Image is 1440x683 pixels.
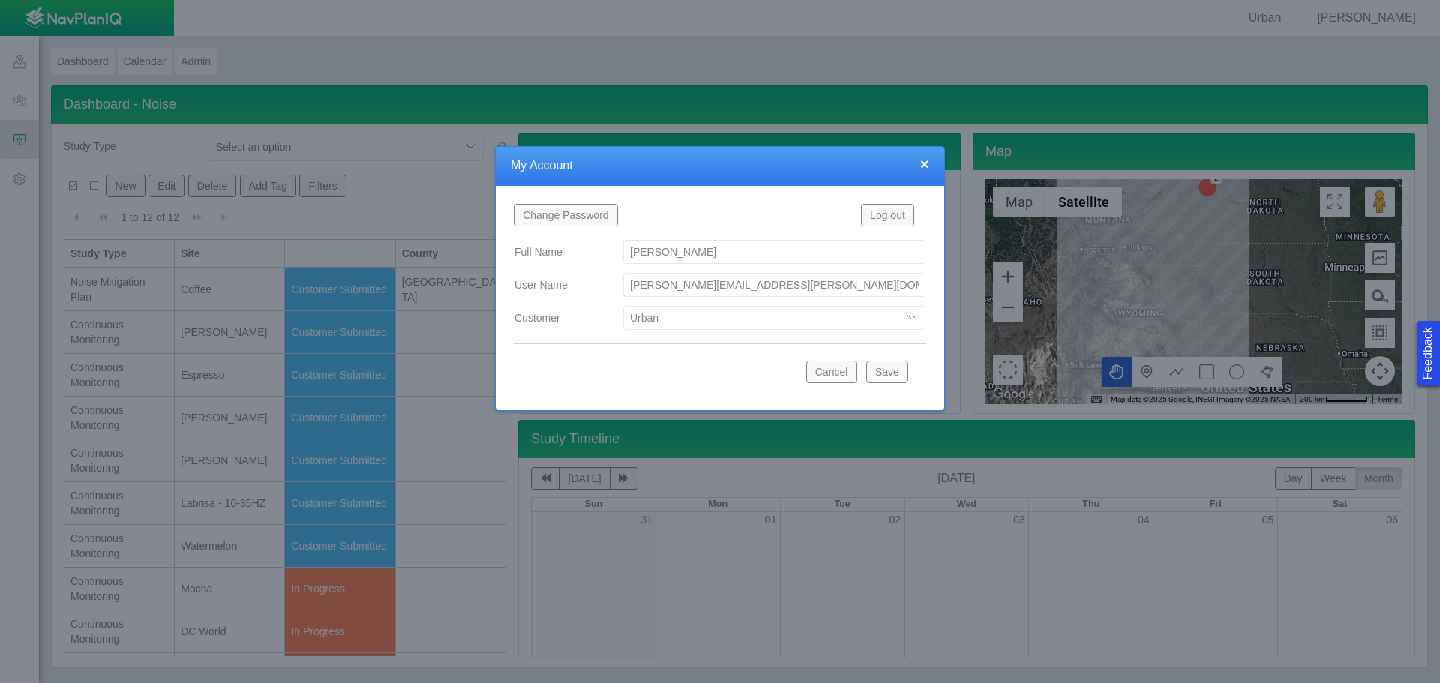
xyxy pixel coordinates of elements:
[806,361,857,383] button: Cancel
[502,238,611,265] label: Full Name
[861,204,914,226] button: Log out
[502,271,611,298] label: User Name
[514,204,618,226] button: Change Password
[920,156,929,172] button: close
[511,158,929,174] h4: My Account
[502,304,611,331] label: Customer
[866,361,908,383] button: Save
